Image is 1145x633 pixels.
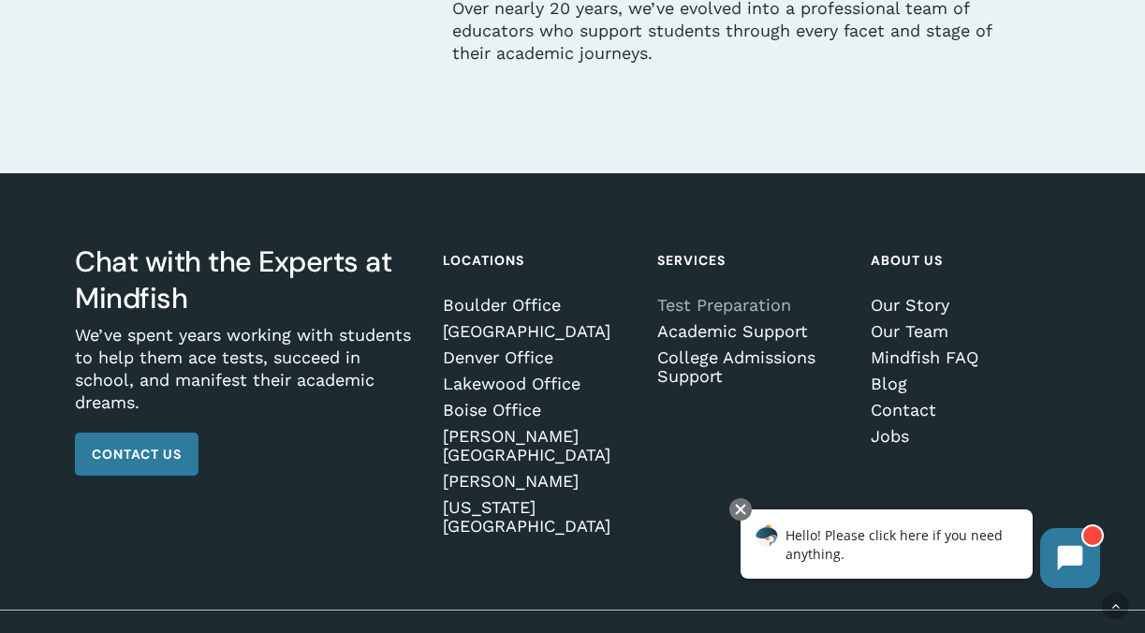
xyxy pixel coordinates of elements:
[92,445,182,464] span: Contact Us
[871,427,1064,446] a: Jobs
[657,348,851,386] a: College Admissions Support
[443,296,637,315] a: Boulder Office
[657,243,851,277] h4: Services
[443,243,637,277] h4: Locations
[871,243,1064,277] h4: About Us
[75,433,198,476] a: Contact Us
[443,427,637,464] a: [PERSON_NAME][GEOGRAPHIC_DATA]
[871,375,1064,393] a: Blog
[443,472,637,491] a: [PERSON_NAME]
[871,322,1064,341] a: Our Team
[871,401,1064,420] a: Contact
[657,322,851,341] a: Academic Support
[443,322,637,341] a: [GEOGRAPHIC_DATA]
[75,243,423,316] h3: Chat with the Experts at Mindfish
[657,296,851,315] a: Test Preparation
[871,348,1064,367] a: Mindfish FAQ
[443,375,637,393] a: Lakewood Office
[871,296,1064,315] a: Our Story
[75,324,423,433] p: We’ve spent years working with students to help them ace tests, succeed in school, and manifest t...
[443,348,637,367] a: Denver Office
[443,401,637,420] a: Boise Office
[721,494,1119,607] iframe: Chatbot
[443,498,637,536] a: [US_STATE][GEOGRAPHIC_DATA]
